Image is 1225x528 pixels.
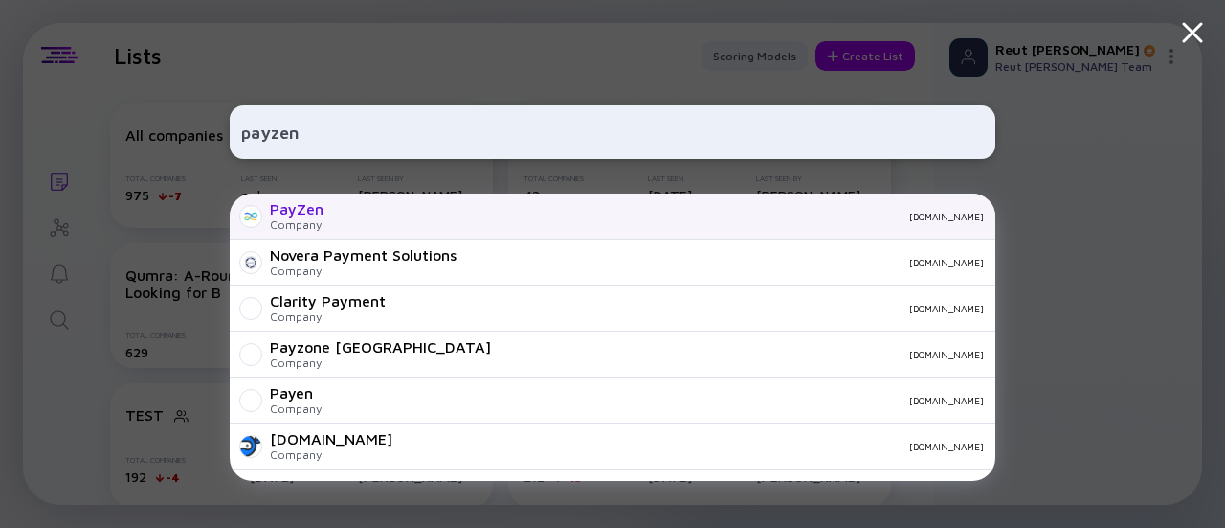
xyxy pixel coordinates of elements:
div: PayZen [270,200,323,218]
div: [DOMAIN_NAME] [472,257,984,268]
input: Search Company or Investor... [241,115,984,149]
div: Company [270,264,457,278]
div: Company [270,448,392,462]
div: [DOMAIN_NAME] [270,430,392,448]
div: [DOMAIN_NAME] [337,395,984,406]
div: Company [270,356,491,370]
div: Clarity Payment [270,292,386,310]
div: [DOMAIN_NAME] [401,303,984,314]
div: Payen [270,384,322,402]
div: CPS Payment Services, a REPAY Company [270,476,569,494]
div: Novera Payment Solutions [270,246,457,264]
div: Company [270,402,322,416]
div: Company [270,218,323,232]
div: [DOMAIN_NAME] [339,211,984,222]
div: Payzone [GEOGRAPHIC_DATA] [270,338,491,356]
div: [DOMAIN_NAME] [506,349,984,360]
div: Company [270,310,386,324]
div: [DOMAIN_NAME] [408,441,984,452]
